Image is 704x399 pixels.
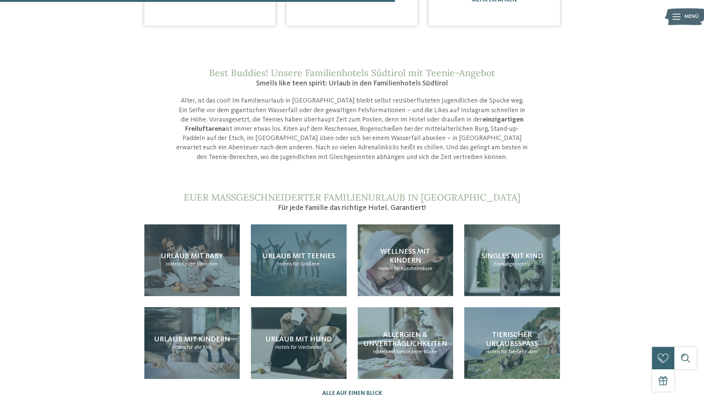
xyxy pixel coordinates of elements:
span: Urlaub mit Kindern [154,336,230,343]
a: Urlaub mit Teenagern in Südtirol geplant? Allergien & Unverträglichkeiten Hotels mit besonderer K... [358,307,453,379]
span: für Vierbeiner [291,345,322,350]
span: Urlaub mit Teenies [262,253,335,260]
span: Einmalige [494,262,515,267]
a: Urlaub mit Teenagern in Südtirol geplant? Wellness mit Kindern Hotels für Kuschelmäuse [358,224,453,296]
span: Hotels [379,266,393,271]
span: für Kuschelmäuse [394,266,432,271]
a: Urlaub mit Teenagern in Südtirol geplant? Urlaub mit Baby Hotels für die Kleinsten [144,224,240,296]
span: mit besonderer Küche [389,349,438,354]
a: Urlaub mit Teenagern in Südtirol geplant? Singles mit Kind Einmalige Hotels [464,224,560,296]
a: Urlaub mit Teenagern in Südtirol geplant? Urlaub mit Hund Hotels für Vierbeiner [251,307,347,379]
span: Für jede Familie das richtige Hotel. Garantiert! [278,204,426,212]
a: Urlaub mit Teenagern in Südtirol geplant? Urlaub mit Kindern Hotels für alle Kids [144,307,240,379]
a: Urlaub mit Teenagern in Südtirol geplant? Urlaub mit Teenies Hotels für Größere [251,224,347,296]
p: Alter, ist das cool! Im Familienurlaub in [GEOGRAPHIC_DATA] bleibt selbst reizüberfluteten Jugend... [176,96,528,162]
span: Hotels [171,345,186,350]
a: Urlaub mit Teenagern in Südtirol geplant? Tierischer Urlaubsspaß Hotels für Tierliebhaber [464,307,560,379]
span: Hotels [515,262,530,267]
span: Wellness mit Kindern [380,248,430,265]
span: Allergien & Unverträglichkeiten [363,331,447,348]
strong: einzigartigen Freiluftarena [185,116,524,132]
span: Hotels [278,262,292,267]
span: Hotels [275,345,290,350]
span: für Größere [293,262,320,267]
span: Best Buddies! Unsere Familienhotels Südtirol mit Teenie-Angebot [209,67,495,79]
span: für alle Kids [187,345,212,350]
span: Urlaub mit Baby [161,253,223,260]
span: Singles mit Kind [481,253,543,260]
span: Smells like teen spirit: Urlaub in den Familienhotels Südtirol [256,80,448,87]
span: Tierischer Urlaubsspaß [486,331,538,348]
span: für die Kleinsten [181,262,217,267]
span: Hotels [166,262,181,267]
span: Hotels [373,349,388,354]
span: Urlaub mit Hund [265,336,332,343]
span: Euer maßgeschneiderter Familienurlaub in [GEOGRAPHIC_DATA] [184,191,520,203]
span: Hotels [486,349,500,354]
a: Alle auf einen Blick [322,390,382,397]
span: für Tierliebhaber [501,349,538,354]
